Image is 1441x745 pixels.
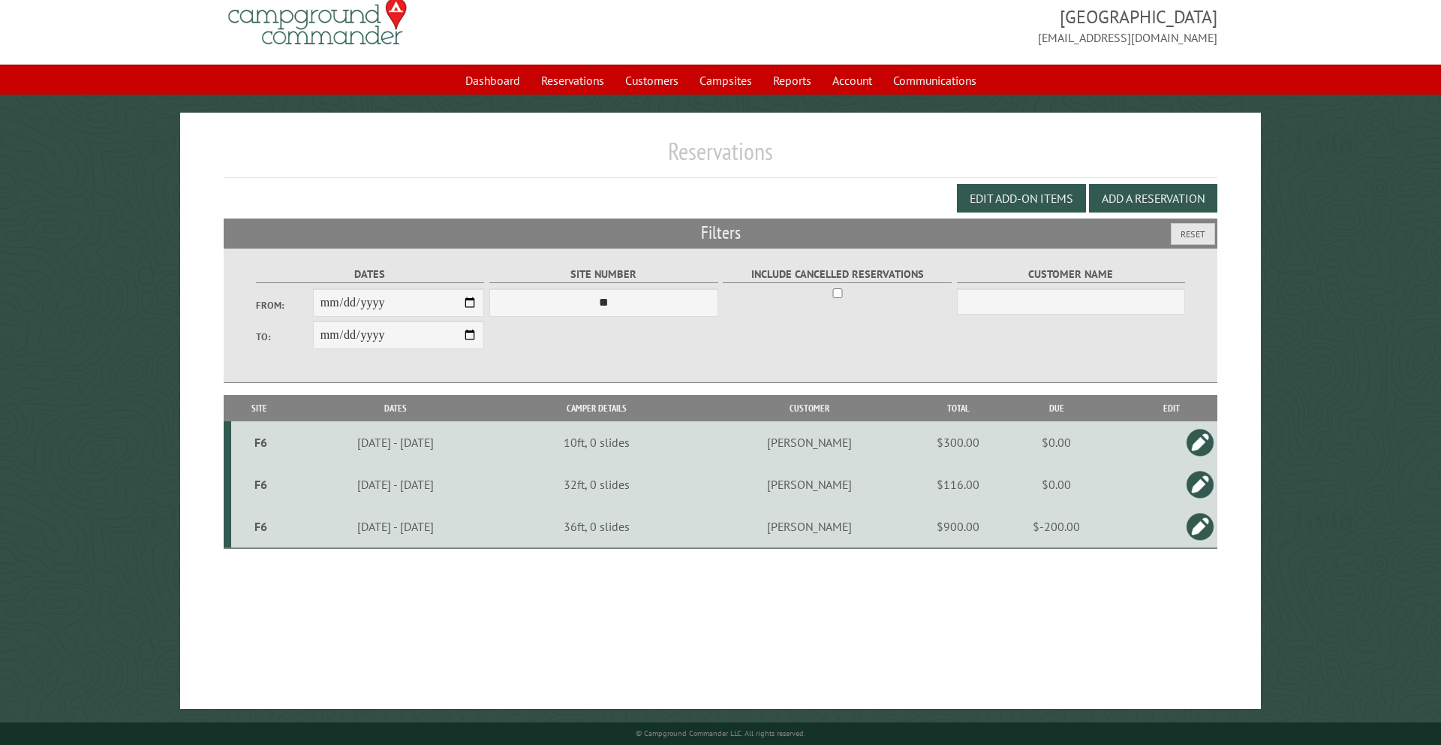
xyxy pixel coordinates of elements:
[532,66,613,95] a: Reservations
[690,463,928,505] td: [PERSON_NAME]
[616,66,687,95] a: Customers
[237,477,286,492] div: F6
[224,137,1218,178] h1: Reservations
[503,463,690,505] td: 32ft, 0 slides
[988,395,1126,421] th: Due
[256,266,485,283] label: Dates
[720,5,1217,47] span: [GEOGRAPHIC_DATA] [EMAIL_ADDRESS][DOMAIN_NAME]
[957,266,1186,283] label: Customer Name
[928,463,988,505] td: $116.00
[690,395,928,421] th: Customer
[928,505,988,548] td: $900.00
[723,266,952,283] label: Include Cancelled Reservations
[988,421,1126,463] td: $0.00
[287,395,503,421] th: Dates
[823,66,881,95] a: Account
[884,66,985,95] a: Communications
[690,66,761,95] a: Campsites
[224,219,1218,247] h2: Filters
[988,505,1126,548] td: $-200.00
[256,298,313,312] label: From:
[690,421,928,463] td: [PERSON_NAME]
[489,266,718,283] label: Site Number
[290,519,501,534] div: [DATE] - [DATE]
[237,435,286,450] div: F6
[764,66,820,95] a: Reports
[988,463,1126,505] td: $0.00
[928,395,988,421] th: Total
[636,728,805,738] small: © Campground Commander LLC. All rights reserved.
[503,421,690,463] td: 10ft, 0 slides
[1126,395,1218,421] th: Edit
[256,330,313,344] label: To:
[231,395,288,421] th: Site
[237,519,286,534] div: F6
[290,477,501,492] div: [DATE] - [DATE]
[957,184,1086,213] button: Edit Add-on Items
[290,435,501,450] div: [DATE] - [DATE]
[456,66,529,95] a: Dashboard
[503,395,690,421] th: Camper Details
[1171,223,1215,245] button: Reset
[928,421,988,463] td: $300.00
[503,505,690,548] td: 36ft, 0 slides
[1089,184,1217,213] button: Add a Reservation
[690,505,928,548] td: [PERSON_NAME]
